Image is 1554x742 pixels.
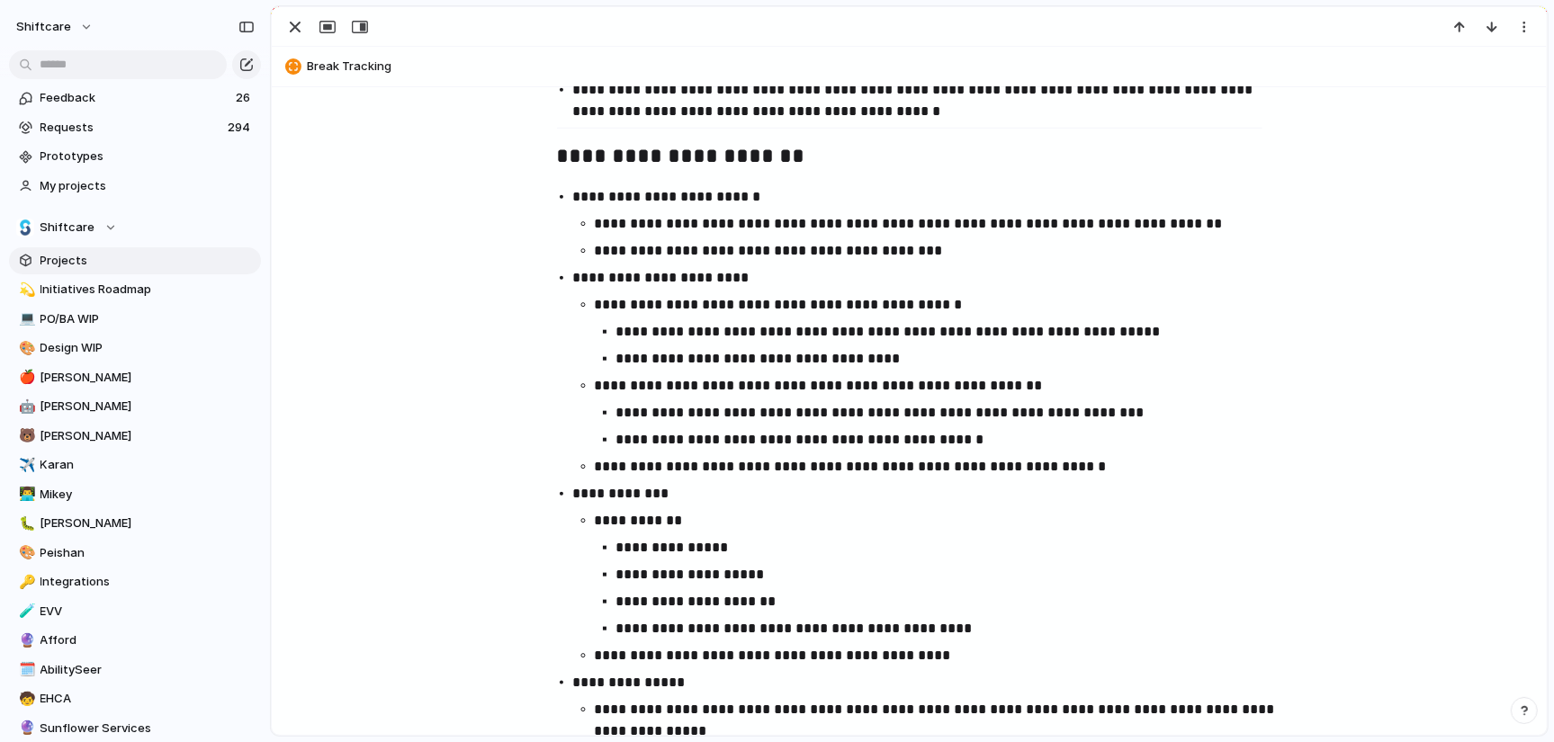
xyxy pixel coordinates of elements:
[9,568,261,595] a: 🔑Integrations
[16,631,34,649] button: 🔮
[40,514,255,532] span: [PERSON_NAME]
[9,423,261,450] a: 🐻[PERSON_NAME]
[236,89,254,107] span: 26
[16,603,34,621] button: 🧪
[9,627,261,654] a: 🔮Afford
[19,484,31,505] div: 👨‍💻
[9,247,261,274] a: Projects
[16,339,34,357] button: 🎨
[9,451,261,478] a: ✈️Karan
[9,685,261,712] a: 🧒EHCA
[9,364,261,391] a: 🍎[PERSON_NAME]
[40,252,255,270] span: Projects
[307,58,1539,76] span: Break Tracking
[40,573,255,591] span: Integrations
[9,510,261,537] a: 🐛[PERSON_NAME]
[40,603,255,621] span: EVV
[19,367,31,388] div: 🍎
[19,338,31,359] div: 🎨
[40,631,255,649] span: Afford
[19,455,31,476] div: ✈️
[16,456,34,474] button: ✈️
[9,276,261,303] a: 💫Initiatives Roadmap
[9,598,261,625] a: 🧪EVV
[9,173,261,200] a: My projects
[19,542,31,563] div: 🎨
[16,661,34,679] button: 🗓️
[16,281,34,299] button: 💫
[40,177,255,195] span: My projects
[40,486,255,504] span: Mikey
[40,119,222,137] span: Requests
[9,481,261,508] a: 👨‍💻Mikey
[19,689,31,710] div: 🧒
[19,280,31,300] div: 💫
[40,369,255,387] span: [PERSON_NAME]
[228,119,254,137] span: 294
[19,630,31,651] div: 🔮
[8,13,103,41] button: shiftcare
[19,572,31,593] div: 🔑
[9,657,261,684] a: 🗓️AbilitySeer
[9,306,261,333] a: 💻PO/BA WIP
[16,720,34,738] button: 🔮
[40,89,230,107] span: Feedback
[16,369,34,387] button: 🍎
[40,398,255,416] span: [PERSON_NAME]
[16,310,34,328] button: 💻
[9,393,261,420] a: 🤖[PERSON_NAME]
[9,143,261,170] a: Prototypes
[16,690,34,708] button: 🧒
[19,425,31,446] div: 🐻
[19,514,31,534] div: 🐛
[40,690,255,708] span: EHCA
[40,456,255,474] span: Karan
[40,661,255,679] span: AbilitySeer
[19,718,31,738] div: 🔮
[40,310,255,328] span: PO/BA WIP
[9,335,261,362] a: 🎨Design WIP
[40,281,255,299] span: Initiatives Roadmap
[19,308,31,329] div: 💻
[16,486,34,504] button: 👨‍💻
[16,544,34,562] button: 🎨
[16,514,34,532] button: 🐛
[16,427,34,445] button: 🐻
[40,219,95,237] span: Shiftcare
[40,427,255,445] span: [PERSON_NAME]
[16,573,34,591] button: 🔑
[16,18,71,36] span: shiftcare
[280,52,1539,81] button: Break Tracking
[40,544,255,562] span: Peishan
[9,114,261,141] a: Requests294
[40,720,255,738] span: Sunflower Services
[19,397,31,417] div: 🤖
[9,214,261,241] button: Shiftcare
[9,85,261,112] a: Feedback26
[40,148,255,165] span: Prototypes
[19,659,31,680] div: 🗓️
[9,540,261,567] a: 🎨Peishan
[19,601,31,621] div: 🧪
[16,398,34,416] button: 🤖
[9,715,261,742] a: 🔮Sunflower Services
[40,339,255,357] span: Design WIP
